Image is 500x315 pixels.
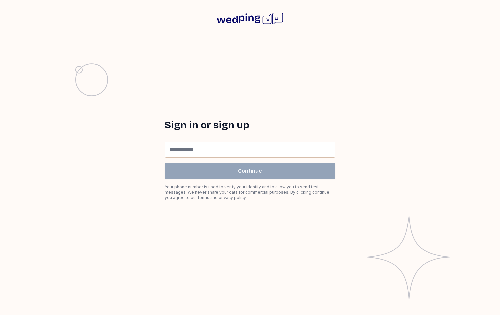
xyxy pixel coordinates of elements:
[165,163,335,179] button: Continue
[165,119,335,131] h1: Sign in or sign up
[238,167,262,175] span: Continue
[165,184,335,200] div: Your phone number is used to verify your identity and to allow you to send test messages. We neve...
[219,195,246,200] a: privacy policy
[198,195,209,200] a: terms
